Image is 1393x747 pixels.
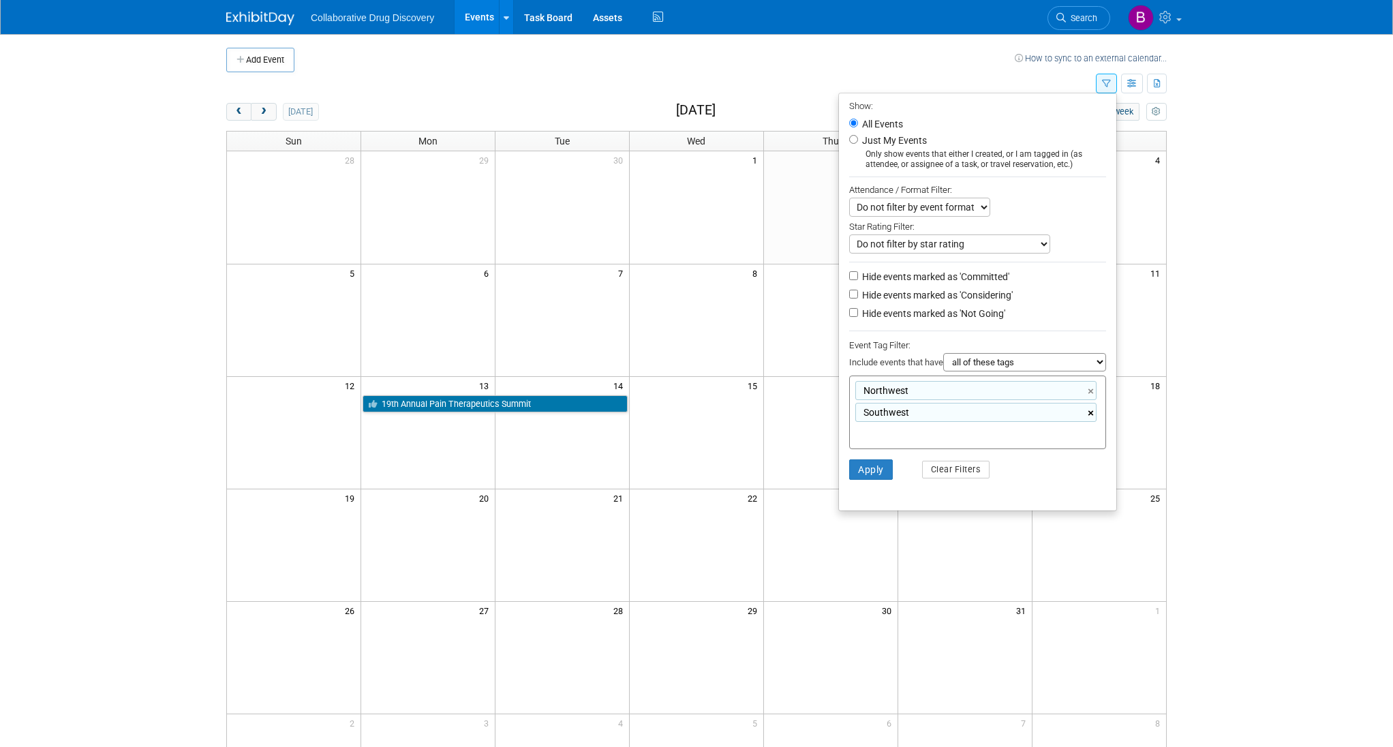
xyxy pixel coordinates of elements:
[859,270,1009,284] label: Hide events marked as 'Committed'
[418,136,438,147] span: Mon
[251,103,276,121] button: next
[1108,103,1139,121] button: week
[348,714,361,731] span: 2
[226,48,294,72] button: Add Event
[612,489,629,506] span: 21
[751,714,763,731] span: 5
[612,151,629,168] span: 30
[478,489,495,506] span: 20
[1152,108,1161,117] i: Personalize Calendar
[478,602,495,619] span: 27
[1154,602,1166,619] span: 1
[555,136,570,147] span: Tue
[823,136,839,147] span: Thu
[226,103,251,121] button: prev
[1149,489,1166,506] span: 25
[861,384,908,397] span: Northwest
[1128,5,1154,31] img: Brittany Goldston
[311,12,434,23] span: Collaborative Drug Discovery
[859,307,1005,320] label: Hide events marked as 'Not Going'
[1066,13,1097,23] span: Search
[751,151,763,168] span: 1
[483,264,495,281] span: 6
[849,337,1106,353] div: Event Tag Filter:
[1088,384,1097,399] a: ×
[751,264,763,281] span: 8
[849,182,1106,198] div: Attendance / Format Filter:
[861,406,909,419] span: Southwest
[343,602,361,619] span: 26
[348,264,361,281] span: 5
[1149,377,1166,394] span: 18
[1047,6,1110,30] a: Search
[746,489,763,506] span: 22
[849,459,893,480] button: Apply
[1154,714,1166,731] span: 8
[746,602,763,619] span: 29
[687,136,705,147] span: Wed
[286,136,302,147] span: Sun
[849,97,1106,114] div: Show:
[746,377,763,394] span: 15
[859,288,1013,302] label: Hide events marked as 'Considering'
[1146,103,1167,121] button: myCustomButton
[343,377,361,394] span: 12
[1154,151,1166,168] span: 4
[363,395,628,413] a: 19th Annual Pain Therapeutics Summit
[859,119,903,129] label: All Events
[226,12,294,25] img: ExhibitDay
[849,149,1106,170] div: Only show events that either I created, or I am tagged in (as attendee, or assignee of a task, or...
[343,489,361,506] span: 19
[859,134,927,147] label: Just My Events
[1015,602,1032,619] span: 31
[922,461,990,478] button: Clear Filters
[612,377,629,394] span: 14
[676,103,716,118] h2: [DATE]
[1149,264,1166,281] span: 11
[478,151,495,168] span: 29
[1015,53,1167,63] a: How to sync to an external calendar...
[849,217,1106,234] div: Star Rating Filter:
[885,714,898,731] span: 6
[1020,714,1032,731] span: 7
[849,353,1106,376] div: Include events that have
[343,151,361,168] span: 28
[617,714,629,731] span: 4
[478,377,495,394] span: 13
[881,602,898,619] span: 30
[612,602,629,619] span: 28
[483,714,495,731] span: 3
[1088,406,1097,421] a: ×
[283,103,319,121] button: [DATE]
[617,264,629,281] span: 7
